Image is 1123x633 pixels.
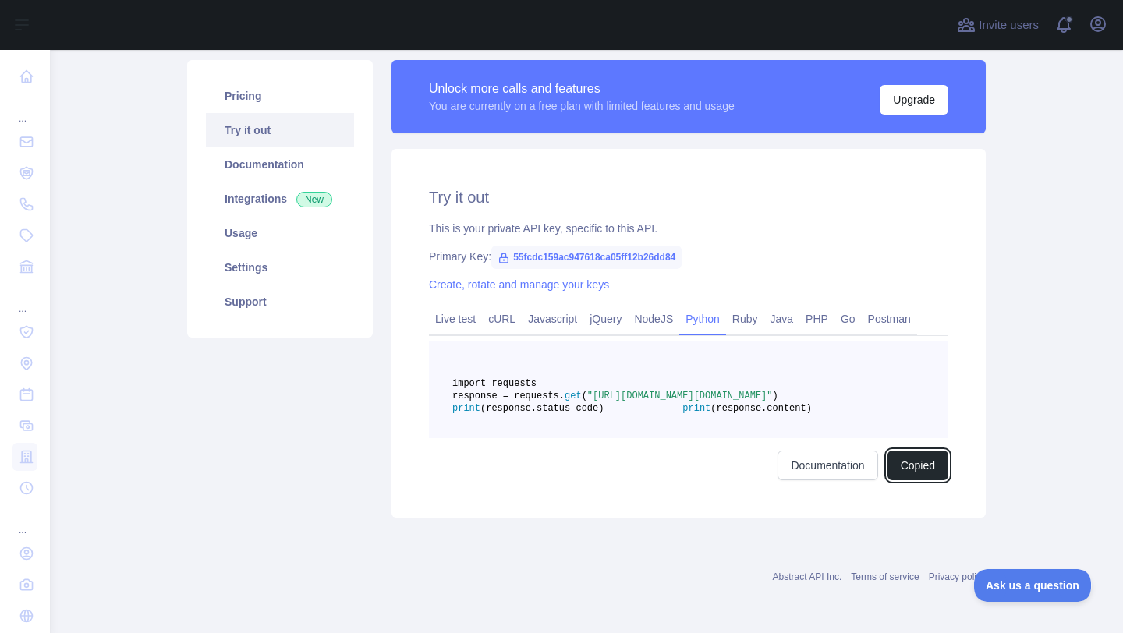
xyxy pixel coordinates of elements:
[429,186,948,208] h2: Try it out
[522,306,583,331] a: Javascript
[565,391,582,401] span: get
[887,451,948,480] button: Copied
[679,306,726,331] a: Python
[429,98,735,114] div: You are currently on a free plan with limited features and usage
[296,192,332,207] span: New
[12,94,37,125] div: ...
[587,391,773,401] span: "[URL][DOMAIN_NAME][DOMAIN_NAME]"
[206,250,354,285] a: Settings
[954,12,1042,37] button: Invite users
[834,306,862,331] a: Go
[206,216,354,250] a: Usage
[851,571,919,582] a: Terms of service
[429,221,948,236] div: This is your private API key, specific to this API.
[206,79,354,113] a: Pricing
[206,182,354,216] a: Integrations New
[773,571,842,582] a: Abstract API Inc.
[206,113,354,147] a: Try it out
[583,306,628,331] a: jQuery
[582,391,587,401] span: (
[979,16,1039,34] span: Invite users
[429,249,948,264] div: Primary Key:
[726,306,764,331] a: Ruby
[710,403,812,414] span: (response.content)
[491,246,682,269] span: 55fcdc159ac947618ca05ff12b26dd84
[429,306,482,331] a: Live test
[764,306,800,331] a: Java
[206,285,354,319] a: Support
[628,306,679,331] a: NodeJS
[429,278,609,291] a: Create, rotate and manage your keys
[799,306,834,331] a: PHP
[880,85,948,115] button: Upgrade
[206,147,354,182] a: Documentation
[482,306,522,331] a: cURL
[778,451,877,480] a: Documentation
[929,571,986,582] a: Privacy policy
[12,505,37,536] div: ...
[452,378,537,389] span: import requests
[772,391,778,401] span: )
[480,403,604,414] span: (response.status_code)
[452,391,565,401] span: response = requests.
[12,284,37,315] div: ...
[862,306,917,331] a: Postman
[429,80,735,98] div: Unlock more calls and features
[682,403,710,414] span: print
[452,403,480,414] span: print
[974,569,1092,602] iframe: Toggle Customer Support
